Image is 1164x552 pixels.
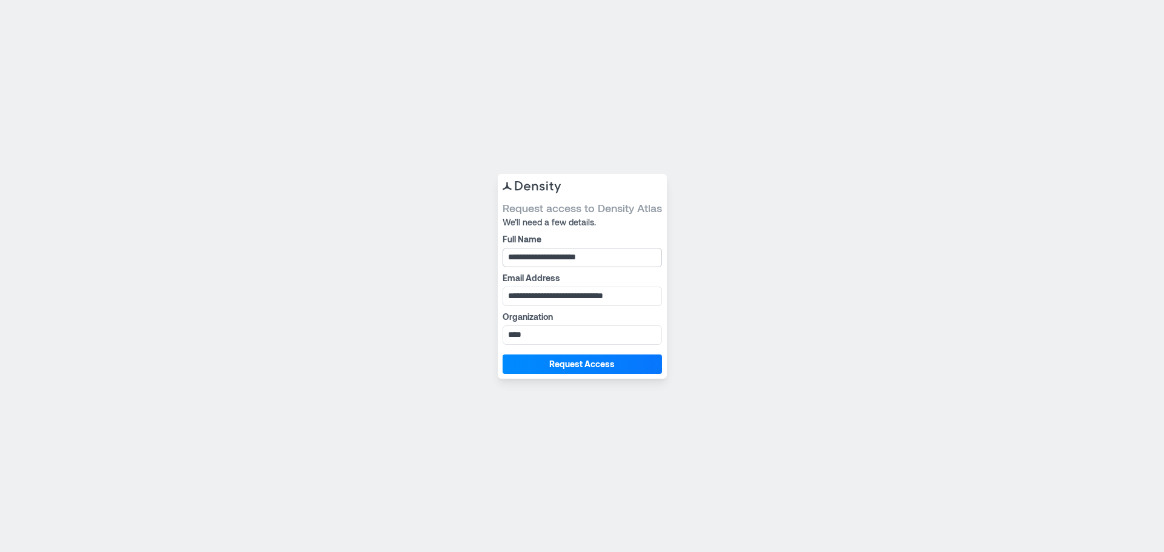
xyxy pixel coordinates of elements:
[503,272,660,284] label: Email Address
[549,358,615,370] span: Request Access
[503,354,662,374] button: Request Access
[503,311,660,323] label: Organization
[503,216,662,228] span: We’ll need a few details.
[503,233,660,245] label: Full Name
[503,201,662,215] span: Request access to Density Atlas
